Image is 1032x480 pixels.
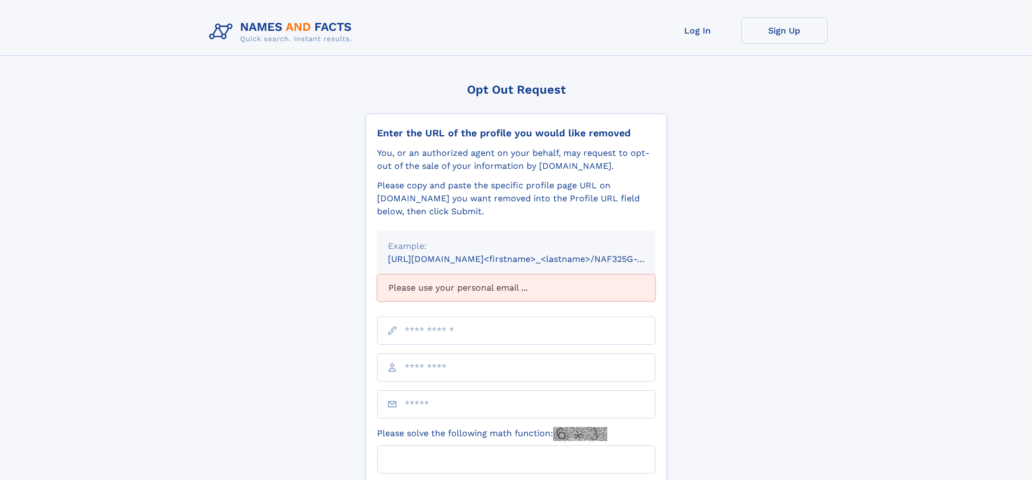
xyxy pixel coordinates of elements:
div: Enter the URL of the profile you would like removed [377,127,655,139]
div: Opt Out Request [366,83,667,96]
div: Please copy and paste the specific profile page URL on [DOMAIN_NAME] you want removed into the Pr... [377,179,655,218]
div: Please use your personal email ... [377,274,655,301]
div: You, or an authorized agent on your behalf, may request to opt-out of the sale of your informatio... [377,147,655,173]
div: Example: [388,240,645,253]
a: Sign Up [741,17,828,44]
label: Please solve the following math function: [377,427,607,441]
small: [URL][DOMAIN_NAME]<firstname>_<lastname>/NAF325G-xxxxxxxx [388,254,676,264]
img: Logo Names and Facts [205,17,361,47]
a: Log In [654,17,741,44]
